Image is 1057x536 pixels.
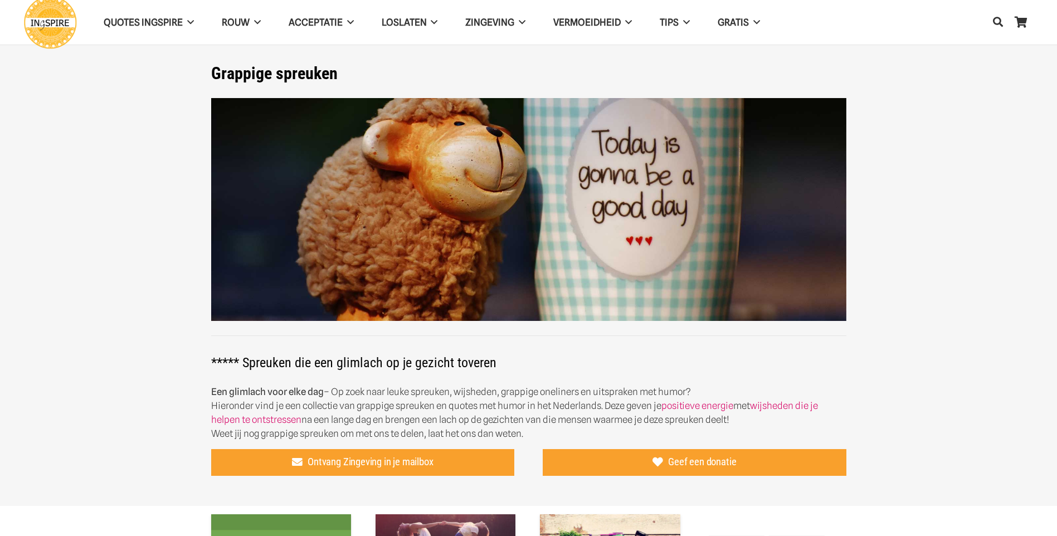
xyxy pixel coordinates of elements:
[211,340,846,371] h2: ***** Spreuken die een glimlach op je gezicht toveren
[308,456,433,468] span: Ontvang Zingeving in je mailbox
[704,8,774,37] a: GRATIS
[553,17,621,28] span: VERMOEIDHEID
[208,8,275,37] a: ROUW
[382,17,427,28] span: Loslaten
[540,515,680,527] a: Wie handelt vanuit passie heeft geen werk maar een leven
[211,386,324,397] strong: Een glimlach voor elke dag
[668,456,736,468] span: Geef een donatie
[275,8,368,37] a: Acceptatie
[543,449,846,476] a: Geef een donatie
[289,17,343,28] span: Acceptatie
[376,515,515,527] a: Je hoeft niet prettig gestoord te zijn om mijn vriend te zijn maar het helpt wel
[451,8,539,37] a: Zingeving
[718,17,749,28] span: GRATIS
[646,8,704,37] a: TIPS
[465,17,514,28] span: Zingeving
[368,8,452,37] a: Loslaten
[211,515,351,527] a: Spreuk: Ik ben niet perfecd, wat is daar mis mee
[661,400,733,411] a: positieve energie
[222,17,250,28] span: ROUW
[987,9,1009,36] a: Zoeken
[211,385,846,441] p: – Op zoek naar leuke spreuken, wijsheden, grappige oneliners en uitspraken met humor? Hieronder v...
[660,17,679,28] span: TIPS
[104,17,183,28] span: QUOTES INGSPIRE
[539,8,646,37] a: VERMOEIDHEID
[211,98,846,321] img: Leuke korte spreuken en grappige oneliners gezegden leuke spreuken voor op facebook - grappige qu...
[211,64,846,84] h1: Grappige spreuken
[90,8,208,37] a: QUOTES INGSPIRE
[211,449,515,476] a: Ontvang Zingeving in je mailbox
